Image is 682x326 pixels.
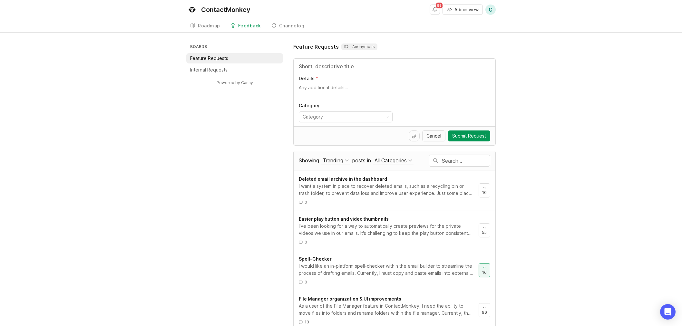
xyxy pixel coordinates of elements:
[299,256,332,262] span: Spell-Checker
[238,24,261,28] div: Feedback
[479,183,490,197] button: 10
[485,5,496,15] button: C
[190,67,228,73] p: Internal Requests
[299,102,393,109] p: Category
[299,263,473,277] div: I would like an in-platform spell-checker within the email builder to streamline the process of d...
[382,114,392,120] svg: toggle icon
[189,43,283,52] h3: Boards
[299,75,315,82] p: Details
[323,157,343,164] div: Trending
[305,279,307,285] span: 0
[227,19,265,33] a: Feedback
[299,176,387,182] span: Deleted email archive in the dashboard
[299,255,479,285] a: Spell-CheckerI would like an in-platform spell-checker within the email builder to streamline the...
[479,303,490,317] button: 96
[268,19,308,33] a: Changelog
[489,6,492,14] span: C
[299,84,490,97] textarea: Details
[201,6,250,13] div: ContactMonkey
[299,176,479,205] a: Deleted email archive in the dashboardI want a system in place to recover deleted emails, such as...
[299,216,389,222] span: Easier play button and video thumbnails
[373,156,414,165] button: posts in
[186,65,283,75] a: Internal Requests
[479,223,490,237] button: 55
[448,130,490,141] button: Submit Request
[299,223,473,237] div: I've been looking for a way to automatically create previews for the private videos we use in our...
[352,157,371,164] span: posts in
[305,239,307,245] span: 0
[305,199,307,205] span: 0
[186,53,283,63] a: Feature Requests
[216,79,254,86] a: Powered by Canny
[299,62,490,70] input: Title
[482,230,487,235] span: 55
[375,157,407,164] div: All Categories
[422,130,445,141] button: Cancel
[305,319,309,325] span: 13
[479,263,490,277] button: 16
[344,44,375,49] p: Anonymous
[299,295,479,325] a: File Manager organization & UI improvementsAs a user of the File Manager feature in ContactMonkey...
[186,4,198,15] img: ContactMonkey logo
[482,310,487,315] span: 96
[279,24,305,28] div: Changelog
[190,55,228,62] p: Feature Requests
[299,216,479,245] a: Easier play button and video thumbnailsI've been looking for a way to automatically create previe...
[436,3,443,8] span: 99
[454,6,479,13] span: Admin view
[426,133,441,139] span: Cancel
[299,157,319,164] span: Showing
[299,302,473,317] div: As a user of the File Manager feature in ContactMonkey, I need the ability to move files into fol...
[430,5,440,15] button: Notifications
[482,270,487,275] span: 16
[452,133,486,139] span: Submit Request
[660,304,676,320] div: Open Intercom Messenger
[299,111,393,122] div: toggle menu
[482,190,487,195] span: 10
[293,43,339,51] h1: Feature Requests
[321,156,350,165] button: Showing
[443,5,483,15] button: Admin view
[186,19,224,33] a: Roadmap
[442,157,490,164] input: Search…
[299,296,401,302] span: File Manager organization & UI improvements
[303,113,381,120] input: Category
[198,24,220,28] div: Roadmap
[299,183,473,197] div: I want a system in place to recover deleted emails, such as a recycling bin or trash folder, to p...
